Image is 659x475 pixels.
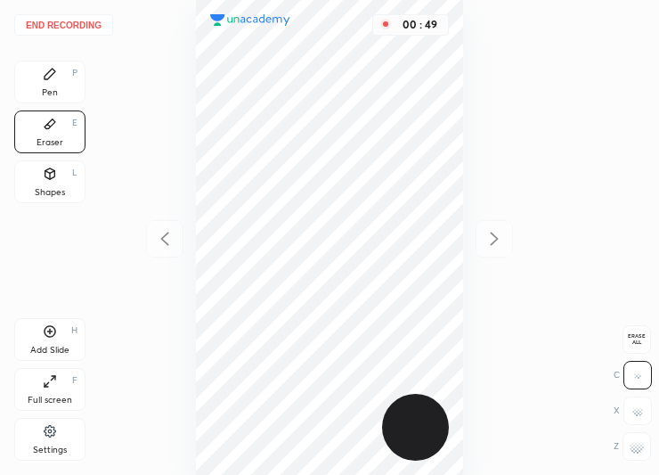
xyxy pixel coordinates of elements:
div: 00 : 49 [398,19,441,31]
div: P [72,69,77,78]
div: Shapes [35,188,65,197]
div: Add Slide [30,346,69,355]
div: L [72,168,77,177]
div: C [614,361,652,389]
div: Settings [33,446,67,455]
div: Full screen [28,396,72,405]
span: Erase all [623,333,650,346]
div: E [72,119,77,127]
div: Eraser [37,138,63,147]
button: End recording [14,14,113,36]
div: X [614,397,652,425]
img: logo.38c385cc.svg [210,14,290,26]
div: Pen [42,88,58,97]
div: F [72,376,77,385]
div: Z [614,432,651,461]
div: H [71,326,77,335]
